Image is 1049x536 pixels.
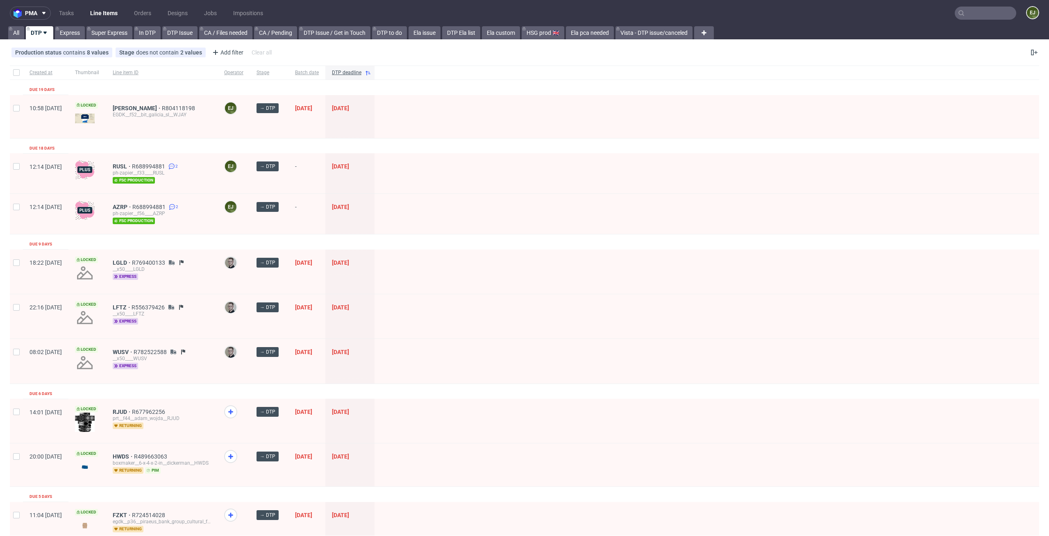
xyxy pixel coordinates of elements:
[132,304,166,311] a: R556379426
[134,26,161,39] a: In DTP
[54,7,79,20] a: Tasks
[113,218,155,224] span: fsc production
[522,26,564,39] a: HSG prod 🇬🇧
[75,160,95,179] img: plus-icon.676465ae8f3a83198b3f.png
[30,512,62,518] span: 11:04 [DATE]
[113,177,155,184] span: fsc production
[75,257,98,263] span: Locked
[75,263,95,283] img: no_design.png
[14,9,25,18] img: logo
[225,102,236,114] figcaption: EJ
[295,304,312,311] span: [DATE]
[113,304,132,311] span: LFTZ
[132,163,167,170] a: R688994881
[55,26,85,39] a: Express
[209,46,245,59] div: Add filter
[30,69,62,76] span: Created at
[409,26,440,39] a: Ela issue
[132,512,167,518] a: R724514028
[30,493,52,500] div: Due 5 days
[30,164,62,170] span: 12:14 [DATE]
[75,102,98,109] span: Locked
[119,49,136,56] span: Stage
[260,348,275,356] span: → DTP
[113,453,134,460] a: HWDS
[615,26,693,39] a: Vista - DTP issue/canceled
[260,203,275,211] span: → DTP
[8,26,24,39] a: All
[167,204,178,210] a: 2
[113,204,132,210] a: AZRP
[113,512,132,518] a: FZKT
[30,409,62,416] span: 14:01 [DATE]
[75,413,95,432] img: version_two_editor_design.png
[254,26,297,39] a: CA / Pending
[295,409,312,415] span: [DATE]
[75,114,95,123] img: version_two_editor_design.png
[332,304,349,311] span: [DATE]
[332,105,349,111] span: [DATE]
[75,308,95,327] img: no_design.png
[199,7,222,20] a: Jobs
[332,349,349,355] span: [DATE]
[113,349,134,355] span: WUSV
[75,353,95,372] img: no_design.png
[113,363,138,369] span: express
[260,511,275,519] span: → DTP
[113,518,211,525] div: egdk__p36__piraeus_bank_group_cultural_foundation__FZKT
[113,415,211,422] div: prt__f44__adam_wojda__RJUD
[225,201,236,213] figcaption: EJ
[30,349,62,355] span: 08:02 [DATE]
[86,26,132,39] a: Super Express
[113,467,143,474] span: returning
[75,301,98,308] span: Locked
[113,259,132,266] a: LGLD
[113,311,211,317] div: __x50____LFTZ
[30,86,54,93] div: Due 19 days
[332,453,349,460] span: [DATE]
[132,204,167,210] a: R688994881
[295,204,319,224] span: -
[30,391,52,397] div: Due 6 days
[113,460,211,466] div: boxmaker__6-x-4-x-2-in__dickerman__HWDS
[75,461,95,472] img: version_two_editor_design
[113,273,138,280] span: express
[30,241,52,248] div: Due 9 days
[260,104,275,112] span: → DTP
[134,453,169,460] a: R489663063
[30,304,62,311] span: 22:16 [DATE]
[134,349,168,355] a: R782522588
[162,26,198,39] a: DTP Issue
[260,408,275,416] span: → DTP
[163,7,193,20] a: Designs
[113,163,132,170] a: RUSL
[162,105,197,111] a: R804118198
[113,409,132,415] a: RJUD
[113,526,143,532] span: returning
[10,7,51,20] button: pma
[113,355,211,362] div: __x50____WUSV
[30,453,62,460] span: 20:00 [DATE]
[332,204,349,210] span: [DATE]
[175,163,178,170] span: 2
[332,409,349,415] span: [DATE]
[132,259,167,266] a: R769400133
[176,204,178,210] span: 2
[167,163,178,170] a: 2
[225,257,236,268] img: Krystian Gaza
[225,346,236,358] img: Krystian Gaza
[332,163,349,170] span: [DATE]
[136,49,180,56] span: does not contain
[260,163,275,170] span: → DTP
[295,69,319,76] span: Batch date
